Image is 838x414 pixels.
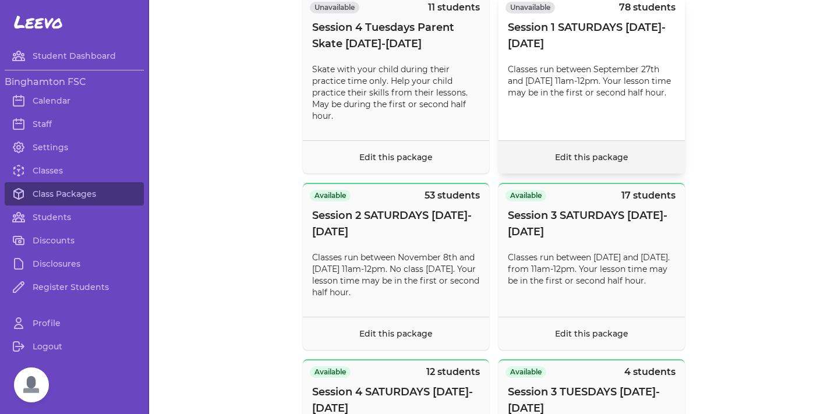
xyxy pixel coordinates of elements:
[5,229,144,252] a: Discounts
[5,275,144,299] a: Register Students
[508,252,676,286] p: Classes run between [DATE] and [DATE]. from 11am-12pm. Your lesson time may be in the first or se...
[624,365,676,379] p: 4 students
[5,182,144,206] a: Class Packages
[5,89,144,112] a: Calendar
[303,183,489,350] button: Available53 studentsSession 2 SATURDAYS [DATE]-[DATE]Classes run between November 8th and [DATE] ...
[14,367,49,402] div: Open chat
[621,189,676,203] p: 17 students
[5,252,144,275] a: Disclosures
[5,312,144,335] a: Profile
[5,136,144,159] a: Settings
[498,183,685,350] button: Available17 studentsSession 3 SATURDAYS [DATE]-[DATE]Classes run between [DATE] and [DATE]. from ...
[14,12,63,33] span: Leevo
[310,190,351,201] span: Available
[508,19,676,52] span: Session 1 SATURDAYS [DATE]-[DATE]
[425,189,480,203] p: 53 students
[5,159,144,182] a: Classes
[5,112,144,136] a: Staff
[312,252,480,298] p: Classes run between November 8th and [DATE] 11am-12pm. No class [DATE]. Your lesson time may be i...
[619,1,676,15] p: 78 students
[312,207,480,240] span: Session 2 SATURDAYS [DATE]-[DATE]
[5,206,144,229] a: Students
[426,365,480,379] p: 12 students
[505,190,546,201] span: Available
[312,63,480,122] p: Skate with your child during their practice time only. Help your child practice their skills from...
[359,152,433,162] a: Edit this package
[505,366,546,378] span: Available
[508,63,676,98] p: Classes run between September 27th and [DATE] 11am-12pm. Your lesson time may be in the first or ...
[555,152,628,162] a: Edit this package
[310,2,359,13] span: Unavailable
[508,207,676,240] span: Session 3 SATURDAYS [DATE]-[DATE]
[359,328,433,339] a: Edit this package
[5,75,144,89] h3: Binghamton FSC
[310,366,351,378] span: Available
[505,2,555,13] span: Unavailable
[555,328,628,339] a: Edit this package
[5,44,144,68] a: Student Dashboard
[5,335,144,358] a: Logout
[428,1,480,15] p: 11 students
[312,19,480,52] span: Session 4 Tuesdays Parent Skate [DATE]-[DATE]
